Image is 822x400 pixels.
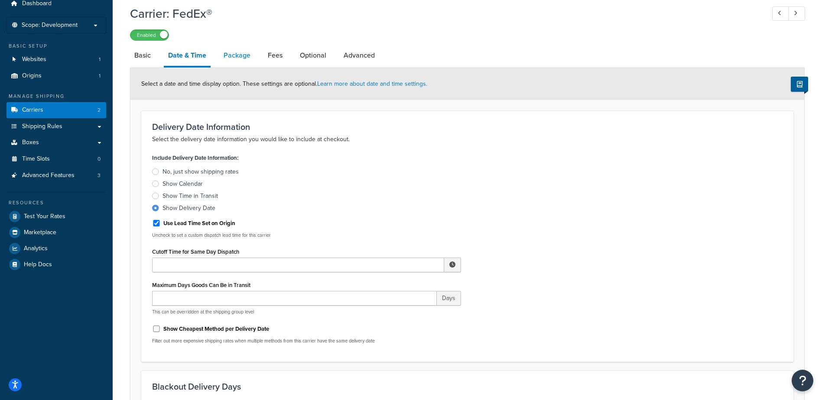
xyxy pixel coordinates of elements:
span: Test Your Rates [24,213,65,220]
label: Enabled [130,30,169,40]
a: Time Slots0 [6,151,106,167]
a: Help Docs [6,257,106,272]
li: Advanced Features [6,168,106,184]
span: Carriers [22,106,43,114]
li: Carriers [6,102,106,118]
p: Filter out more expensive shipping rates when multiple methods from this carrier have the same de... [152,338,461,344]
div: Show Delivery Date [162,204,215,213]
h3: Blackout Delivery Days [152,382,783,391]
a: Marketplace [6,225,106,240]
a: Basic [130,45,155,66]
label: Maximum Days Goods Can Be in Transit [152,282,250,288]
p: Select the delivery date information you would like to include at checkout. [152,134,783,145]
a: Shipping Rules [6,119,106,135]
a: Fees [263,45,287,66]
div: Resources [6,199,106,206]
label: Use Lead Time Set on Origin [163,219,235,227]
span: Advanced Features [22,172,75,179]
button: Show Help Docs [791,77,808,92]
span: Shipping Rules [22,123,62,130]
span: Scope: Development [22,22,78,29]
div: Manage Shipping [6,93,106,100]
label: Cutoff Time for Same Day Dispatch [152,248,239,255]
a: Analytics [6,241,106,256]
span: Time Slots [22,155,50,163]
button: Open Resource Center [792,370,813,391]
a: Origins1 [6,68,106,84]
span: 1 [99,72,101,80]
a: Advanced [339,45,379,66]
span: Origins [22,72,42,80]
p: Uncheck to set a custom dispatch lead time for this carrier [152,232,461,239]
a: Websites1 [6,52,106,68]
h1: Carrier: FedEx® [130,5,756,22]
a: Next Record [788,6,805,21]
a: Date & Time [164,45,211,68]
li: Origins [6,68,106,84]
div: Show Calendar [162,180,203,188]
span: 0 [97,155,101,163]
div: Basic Setup [6,42,106,50]
label: Include Delivery Date Information: [152,152,238,164]
a: Learn more about date and time settings. [317,79,427,88]
a: Optional [296,45,331,66]
div: No, just show shipping rates [162,168,239,176]
h3: Delivery Date Information [152,122,783,132]
span: Days [437,291,461,306]
span: Analytics [24,245,48,252]
div: Show Time in Transit [162,192,218,200]
span: Marketplace [24,229,56,236]
p: This can be overridden at the shipping group level [152,309,461,315]
span: Help Docs [24,261,52,268]
span: Boxes [22,139,39,146]
li: Websites [6,52,106,68]
a: Carriers2 [6,102,106,118]
label: Show Cheapest Method per Delivery Date [163,325,269,333]
span: Select a date and time display option. These settings are optional. [141,79,427,88]
span: Websites [22,56,46,63]
a: Boxes [6,135,106,151]
li: Time Slots [6,151,106,167]
span: 3 [97,172,101,179]
span: 1 [99,56,101,63]
a: Advanced Features3 [6,168,106,184]
a: Package [219,45,255,66]
a: Previous Record [772,6,789,21]
a: Test Your Rates [6,209,106,224]
span: 2 [97,106,101,114]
